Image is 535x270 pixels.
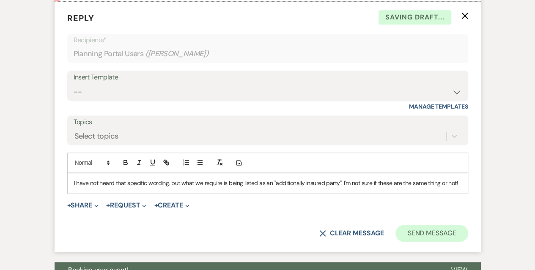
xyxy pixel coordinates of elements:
[106,202,110,209] span: +
[145,48,209,60] span: ( [PERSON_NAME] )
[67,13,94,24] span: Reply
[409,103,468,110] a: Manage Templates
[74,35,462,46] p: Recipients*
[74,131,118,142] div: Select topics
[74,178,461,188] p: I have not heard that specific wording, but what we require is being listed as an "additionally i...
[67,202,99,209] button: Share
[74,116,462,128] label: Topics
[154,202,158,209] span: +
[379,10,451,25] span: Saving draft...
[395,225,468,242] button: Send Message
[106,202,146,209] button: Request
[74,46,462,62] div: Planning Portal Users
[319,230,384,237] button: Clear message
[74,71,462,84] div: Insert Template
[154,202,189,209] button: Create
[67,202,71,209] span: +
